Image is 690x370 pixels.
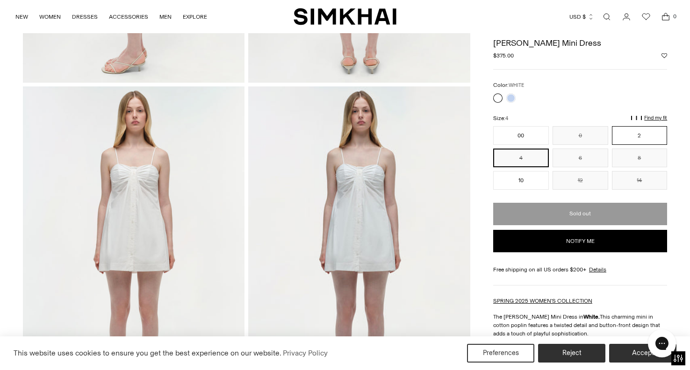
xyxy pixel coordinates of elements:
div: Free shipping on all US orders $200+ [493,265,667,274]
iframe: Gorgias live chat messenger [643,326,681,361]
label: Size: [493,114,508,123]
a: SPRING 2025 WOMEN'S COLLECTION [493,298,592,304]
button: Preferences [467,344,534,363]
h1: [PERSON_NAME] Mini Dress [493,39,667,47]
a: Open search modal [597,7,616,26]
button: Reject [538,344,605,363]
button: 00 [493,126,549,145]
a: NEW [15,7,28,27]
p: The [PERSON_NAME] Mini Dress in This charming mini in cotton poplin features a twisted detail and... [493,313,667,338]
button: 14 [612,171,668,190]
a: DRESSES [72,7,98,27]
a: EXPLORE [183,7,207,27]
button: 0 [553,126,608,145]
button: 10 [493,171,549,190]
strong: White. [583,313,600,320]
span: 4 [505,115,508,121]
button: Add to Wishlist [661,53,667,58]
button: Notify me [493,230,667,252]
button: 6 [553,149,608,167]
span: 0 [670,12,679,21]
a: MEN [159,7,172,27]
button: Accept [609,344,676,363]
button: 4 [493,149,549,167]
a: WOMEN [39,7,61,27]
a: SIMKHAI [294,7,396,26]
button: 8 [612,149,668,167]
span: WHITE [509,82,524,88]
a: Go to the account page [617,7,636,26]
a: Details [589,265,606,274]
a: Open cart modal [656,7,675,26]
span: This website uses cookies to ensure you get the best experience on our website. [14,349,281,357]
button: 12 [553,171,608,190]
label: Color: [493,81,524,90]
a: ACCESSORIES [109,7,148,27]
a: Privacy Policy (opens in a new tab) [281,346,329,360]
a: Wishlist [637,7,655,26]
button: USD $ [569,7,594,27]
button: 2 [612,126,668,145]
span: $375.00 [493,51,514,60]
